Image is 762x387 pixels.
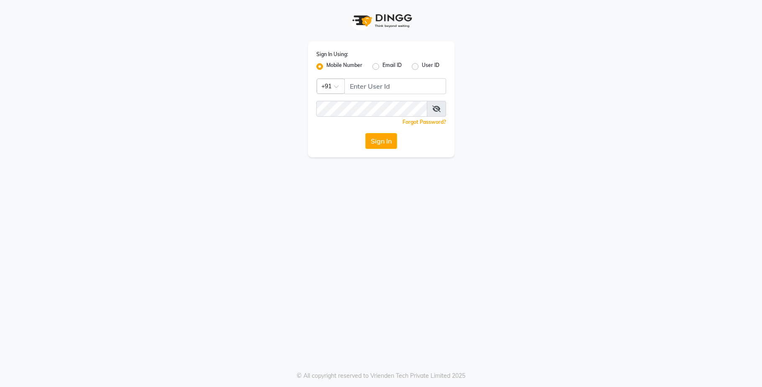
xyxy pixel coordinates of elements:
label: Email ID [382,62,402,72]
label: Mobile Number [326,62,362,72]
input: Username [344,78,446,94]
img: logo1.svg [348,8,415,33]
label: Sign In Using: [316,51,348,58]
a: Forgot Password? [403,119,446,125]
button: Sign In [365,133,397,149]
input: Username [316,101,427,117]
label: User ID [422,62,439,72]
